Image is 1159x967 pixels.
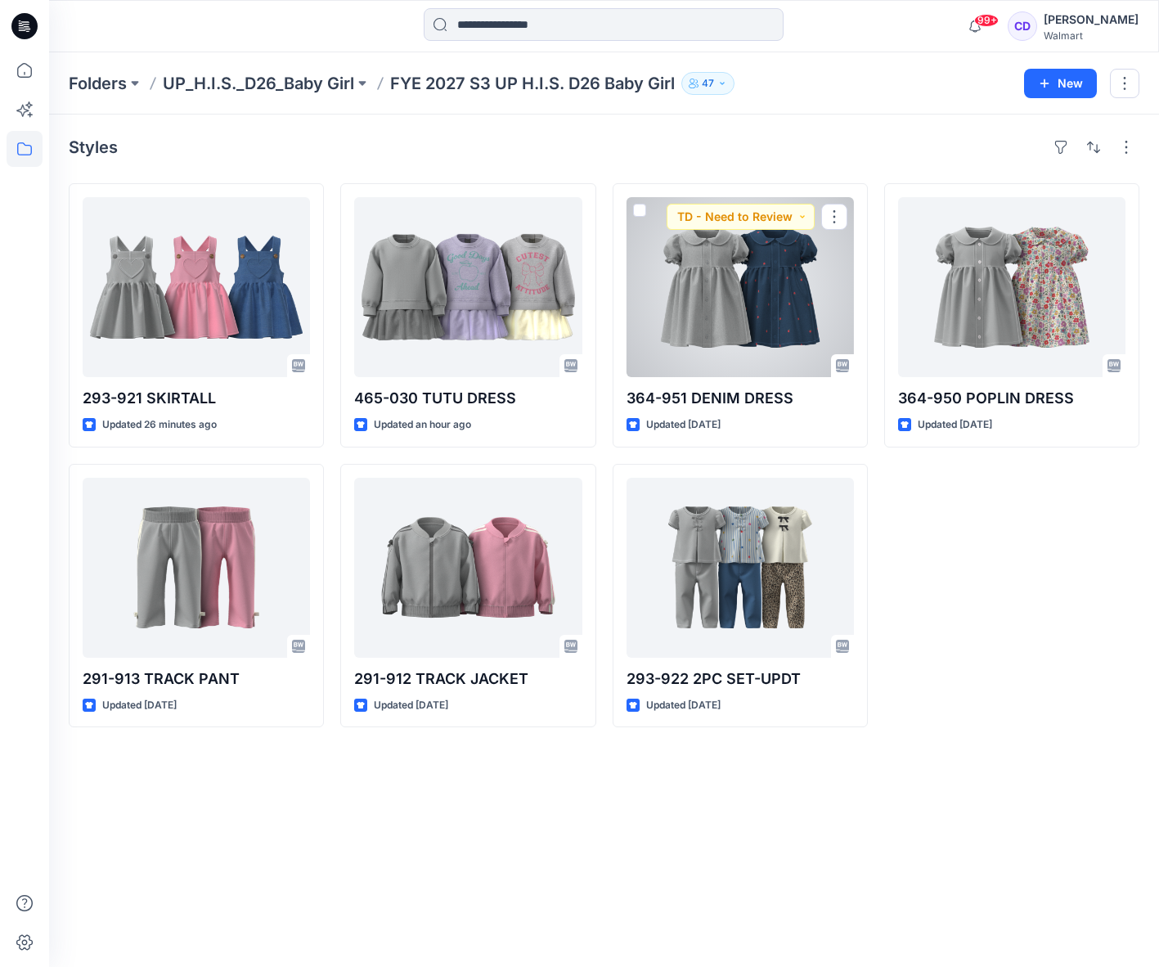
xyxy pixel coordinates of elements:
p: Updated 26 minutes ago [102,416,217,434]
p: 364-951 DENIM DRESS [627,387,854,410]
p: Updated an hour ago [374,416,471,434]
p: Updated [DATE] [918,416,992,434]
a: 364-950 POPLIN DRESS [898,197,1125,377]
p: 47 [702,74,714,92]
span: 99+ [974,14,999,27]
p: 293-922 2PC SET-UPDT [627,668,854,690]
p: Updated [DATE] [646,697,721,714]
a: UP_H.I.S._D26_Baby Girl [163,72,354,95]
a: 465-030 TUTU DRESS [354,197,582,377]
a: 293-921 SKIRTALL [83,197,310,377]
button: 47 [681,72,734,95]
p: 364-950 POPLIN DRESS [898,387,1125,410]
div: [PERSON_NAME] [1044,10,1139,29]
a: 291-913 TRACK PANT [83,478,310,658]
p: FYE 2027 S3 UP H.I.S. D26 Baby Girl [390,72,675,95]
p: 291-913 TRACK PANT [83,668,310,690]
p: Updated [DATE] [374,697,448,714]
p: Updated [DATE] [102,697,177,714]
p: 291-912 TRACK JACKET [354,668,582,690]
h4: Styles [69,137,118,157]
p: 293-921 SKIRTALL [83,387,310,410]
a: Folders [69,72,127,95]
button: New [1024,69,1097,98]
div: CD [1008,11,1037,41]
p: Updated [DATE] [646,416,721,434]
a: 364-951 DENIM DRESS [627,197,854,377]
p: 465-030 TUTU DRESS [354,387,582,410]
a: 293-922 2PC SET-UPDT [627,478,854,658]
a: 291-912 TRACK JACKET [354,478,582,658]
div: Walmart [1044,29,1139,42]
